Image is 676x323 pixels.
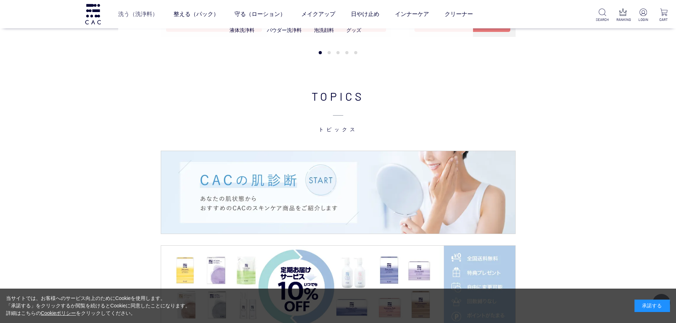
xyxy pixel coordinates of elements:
a: 整える（パック） [174,4,219,24]
a: メイクアップ [301,4,335,24]
button: 1 of 2 [319,51,322,54]
img: logo [84,4,102,24]
a: グッズ [346,27,361,33]
h2: TOPICS [125,88,551,133]
a: 日やけ止め [351,4,379,24]
button: 4 of 2 [345,51,348,54]
a: RANKING [616,9,630,22]
img: 肌診断 [161,151,515,234]
button: 2 of 2 [328,51,331,54]
a: 液体洗浄料 [230,27,254,33]
a: 泡洗顔料 [314,27,334,33]
a: SEARCH [596,9,609,22]
a: クリーナー [445,4,473,24]
a: インナーケア [395,4,429,24]
a: Cookieポリシー [41,310,76,316]
a: 洗う（洗浄料） [118,4,158,24]
p: LOGIN [637,17,650,22]
a: 肌診断肌診断 [161,151,515,234]
a: LOGIN [637,9,650,22]
p: CART [657,17,670,22]
div: 承諾する [634,300,670,312]
span: トピックス [125,105,551,133]
div: 当サイトでは、お客様へのサービス向上のためにCookieを使用します。 「承諾する」をクリックするか閲覧を続けるとCookieに同意したことになります。 詳細はこちらの をクリックしてください。 [6,295,191,317]
button: 5 of 2 [354,51,357,54]
p: RANKING [616,17,630,22]
a: CART [657,9,670,22]
p: SEARCH [596,17,609,22]
button: 3 of 2 [336,51,340,54]
a: 守る（ローション） [235,4,286,24]
a: パウダー洗浄料 [267,27,302,33]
